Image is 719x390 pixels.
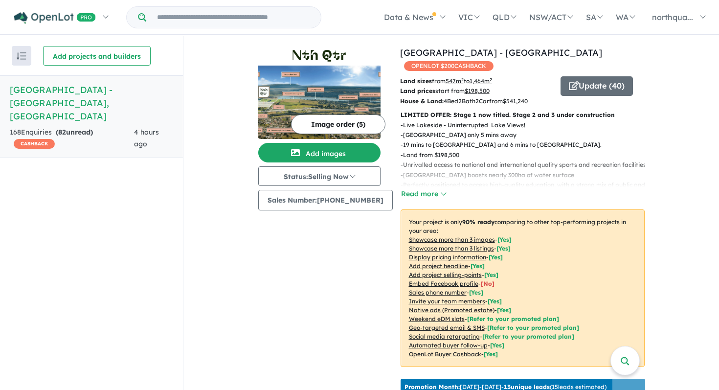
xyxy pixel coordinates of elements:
u: $ 541,240 [503,97,528,105]
u: Add project headline [409,262,468,270]
span: [ No ] [481,280,494,287]
span: OPENLOT $ 200 CASHBACK [404,61,494,71]
button: Update (40) [561,76,633,96]
u: 547 m [446,77,464,85]
button: Read more [401,188,447,200]
span: to [464,77,492,85]
u: Invite your team members [409,298,485,305]
u: Embed Facebook profile [409,280,478,287]
u: Sales phone number [409,289,467,296]
button: Add projects and builders [43,46,151,66]
span: [Refer to your promoted plan] [467,315,559,322]
h5: [GEOGRAPHIC_DATA] - [GEOGRAPHIC_DATA] , [GEOGRAPHIC_DATA] [10,83,173,123]
button: Add images [258,143,381,162]
u: 2 [475,97,479,105]
img: sort.svg [17,52,26,60]
u: Geo-targeted email & SMS [409,324,485,331]
span: [ Yes ] [497,236,512,243]
u: Display pricing information [409,253,486,261]
u: OpenLot Buyer Cashback [409,350,481,358]
u: Native ads (Promoted estate) [409,306,494,314]
p: Your project is only comparing to other top-performing projects in your area: - - - - - - - - - -... [401,209,645,367]
p: - [GEOGRAPHIC_DATA] boasts nearly 300ha of water surface [401,170,652,180]
u: Social media retargeting [409,333,480,340]
p: - [GEOGRAPHIC_DATA] only 5 mins away [401,130,652,140]
button: Sales Number:[PHONE_NUMBER] [258,190,393,210]
u: 1,464 m [470,77,492,85]
img: Nth Qtr Estate - Newborough Logo [262,50,377,62]
strong: ( unread) [56,128,93,137]
u: 2 [458,97,462,105]
b: House & Land: [400,97,444,105]
span: [Refer to your promoted plan] [482,333,574,340]
p: Bed Bath Car from [400,96,553,106]
p: - Land from $198,500 [401,150,652,160]
span: [ Yes ] [484,271,498,278]
button: Image order (5) [291,115,385,134]
span: 4 hours ago [134,128,159,148]
p: - Live Lakeside - Uninterrupted Lake Views! [401,120,652,130]
span: 82 [58,128,66,137]
img: Openlot PRO Logo White [14,12,96,24]
u: Showcase more than 3 listings [409,245,494,252]
img: Nth Qtr Estate - Newborough [258,66,381,139]
span: [ Yes ] [489,253,503,261]
sup: 2 [461,77,464,82]
span: [ Yes ] [488,298,502,305]
p: - Perfectly positioned to access high-quality education, with a strong mix of public and private ... [401,180,652,200]
span: [ Yes ] [471,262,485,270]
span: [Yes] [497,306,511,314]
u: $ 198,500 [465,87,490,94]
span: [Yes] [484,350,498,358]
sup: 2 [490,77,492,82]
span: northqua... [652,12,693,22]
span: [Yes] [490,342,504,349]
u: Automated buyer follow-up [409,342,488,349]
b: Land prices [400,87,435,94]
a: [GEOGRAPHIC_DATA] - [GEOGRAPHIC_DATA] [400,47,602,58]
p: from [400,76,553,86]
span: [Refer to your promoted plan] [487,324,579,331]
span: [ Yes ] [496,245,511,252]
span: [ Yes ] [469,289,483,296]
p: - 19 mins to [GEOGRAPHIC_DATA] and 6 mins to [GEOGRAPHIC_DATA]. [401,140,652,150]
u: Showcase more than 3 images [409,236,495,243]
span: CASHBACK [14,139,55,149]
a: Nth Qtr Estate - Newborough LogoNth Qtr Estate - Newborough [258,46,381,139]
u: Weekend eDM slots [409,315,465,322]
b: 90 % ready [462,218,494,226]
input: Try estate name, suburb, builder or developer [148,7,319,28]
u: Add project selling-points [409,271,482,278]
div: 168 Enquir ies [10,127,134,150]
u: 4 [444,97,447,105]
p: - Unrivalled access to national and international quality sports and recreation facilities. [401,160,652,170]
p: start from [400,86,553,96]
p: LIMITED OFFER: Stage 1 now titled. Stage 2 and 3 under construction [401,110,645,120]
b: Land sizes [400,77,432,85]
button: Status:Selling Now [258,166,381,186]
